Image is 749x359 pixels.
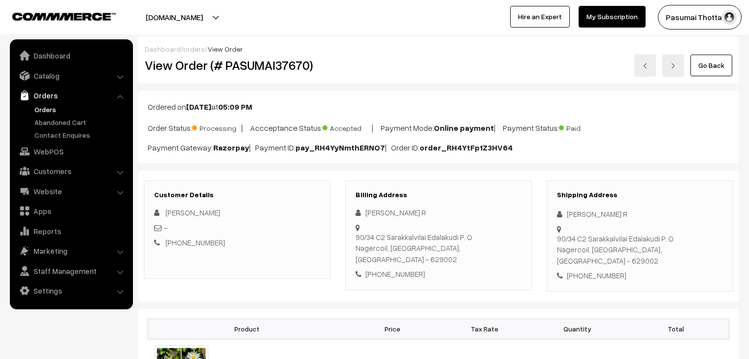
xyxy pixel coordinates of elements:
a: Hire an Expert [510,6,570,28]
th: Quantity [531,319,623,339]
b: Online payment [434,123,494,133]
a: Go Back [690,55,732,76]
div: [PHONE_NUMBER] [356,269,521,280]
img: left-arrow.png [642,63,648,69]
a: Marketing [12,242,130,260]
span: Processing [192,120,241,133]
img: right-arrow.png [670,63,676,69]
a: Settings [12,282,130,299]
h3: Shipping Address [557,191,723,199]
h3: Billing Address [356,191,521,199]
th: Price [346,319,439,339]
a: Website [12,182,130,200]
img: user [722,10,737,25]
h2: View Order (# PASUMAI37670) [145,58,331,73]
h3: Customer Details [154,191,320,199]
img: COMMMERCE [12,13,116,20]
div: / / [145,44,732,54]
th: Tax Rate [438,319,531,339]
a: WebPOS [12,143,130,160]
th: Product [148,319,346,339]
p: Order Status: | Accceptance Status: | Payment Mode: | Payment Status: [148,120,729,134]
a: Abandoned Cart [32,117,130,127]
span: [PERSON_NAME] [165,208,220,217]
a: My Subscription [579,6,646,28]
b: order_RH4YtFp1Z3HV64 [420,143,513,152]
button: Pasumai Thotta… [658,5,742,30]
p: Ordered on at [148,101,729,113]
span: Paid [559,120,608,133]
button: [DOMAIN_NAME] [111,5,237,30]
a: Orders [32,104,130,115]
a: COMMMERCE [12,10,98,22]
a: [PHONE_NUMBER] [165,238,225,247]
a: Customers [12,162,130,180]
b: Razorpay [213,143,249,152]
a: Orders [12,87,130,104]
a: Catalog [12,67,130,85]
div: - [154,222,320,234]
span: View Order [208,45,243,53]
div: [PERSON_NAME] R [557,209,723,220]
b: 05:09 PM [218,102,252,112]
div: 90/34 C2 Sarakkalvilai Edalakudi P. O Nagercoil, [GEOGRAPHIC_DATA], [GEOGRAPHIC_DATA] - 629002 [356,232,521,265]
p: Payment Gateway: | Payment ID: | Order ID: [148,142,729,153]
a: Dashboard [12,47,130,64]
b: pay_RH4YyNmthERNO7 [295,143,385,152]
a: Dashboard [145,45,181,53]
th: Total [623,319,729,339]
div: [PHONE_NUMBER] [557,270,723,281]
a: Staff Management [12,262,130,280]
a: Contact Enquires [32,130,130,140]
a: orders [183,45,205,53]
span: Accepted [323,120,372,133]
div: [PERSON_NAME] R [356,207,521,218]
div: 90/34 C2 Sarakkalvilai Edalakudi P. O Nagercoil, [GEOGRAPHIC_DATA], [GEOGRAPHIC_DATA] - 629002 [557,233,723,267]
a: Reports [12,222,130,240]
a: Apps [12,202,130,220]
b: [DATE] [186,102,211,112]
